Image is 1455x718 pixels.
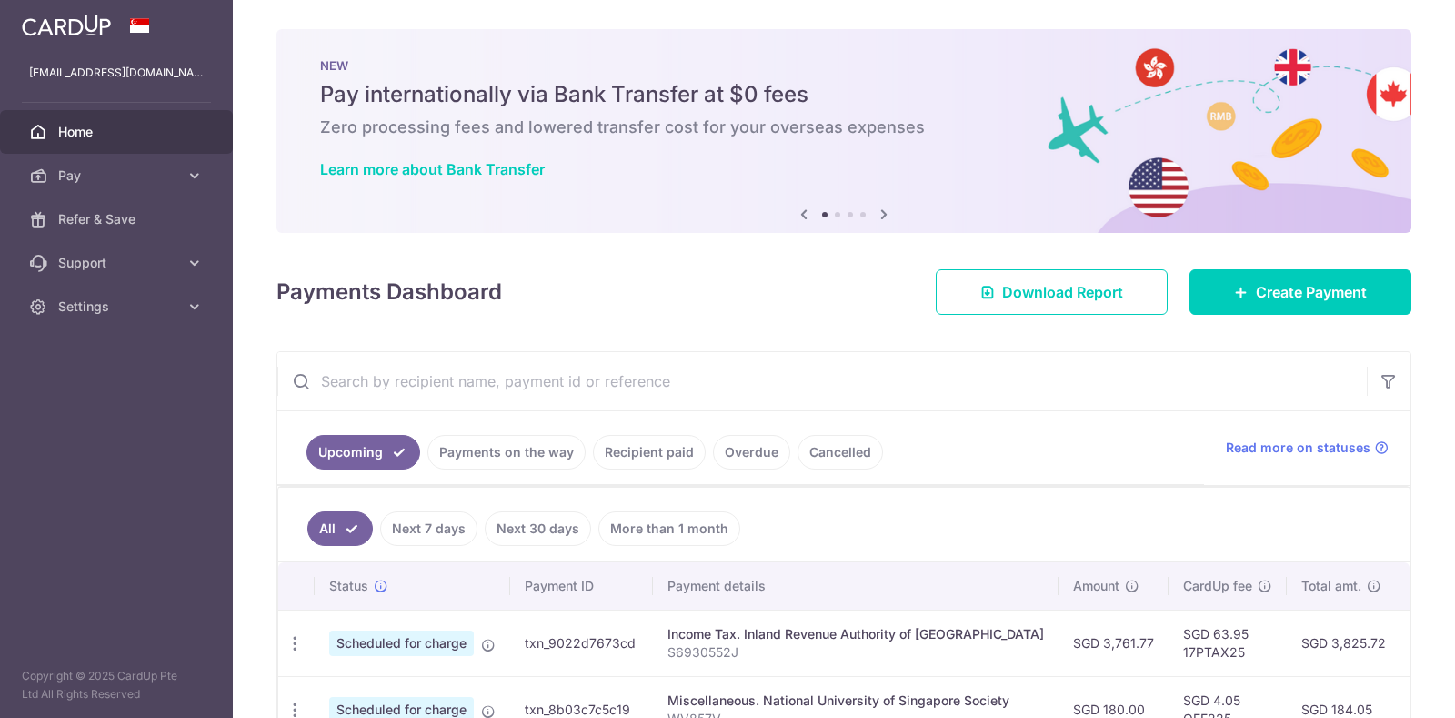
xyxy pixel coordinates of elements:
th: Payment details [653,562,1059,610]
h6: Zero processing fees and lowered transfer cost for your overseas expenses [320,116,1368,138]
span: Status [329,577,368,595]
span: Pay [58,167,178,185]
a: Download Report [936,269,1168,315]
td: SGD 63.95 17PTAX25 [1169,610,1287,676]
a: Cancelled [798,435,883,470]
a: Recipient paid [593,435,706,470]
a: All [307,511,373,546]
span: Settings [58,298,178,316]
a: Next 30 days [485,511,591,546]
img: CardUp [22,15,111,36]
td: SGD 3,761.77 [1059,610,1169,676]
a: More than 1 month [598,511,740,546]
a: Payments on the way [427,435,586,470]
a: Create Payment [1189,269,1411,315]
a: Overdue [713,435,790,470]
div: Income Tax. Inland Revenue Authority of [GEOGRAPHIC_DATA] [667,625,1044,643]
span: Support [58,254,178,272]
div: Miscellaneous. National University of Singapore Society [667,692,1044,710]
span: Read more on statuses [1226,439,1370,457]
td: SGD 3,825.72 [1287,610,1400,676]
p: [EMAIL_ADDRESS][DOMAIN_NAME] [29,64,204,82]
input: Search by recipient name, payment id or reference [277,352,1367,410]
td: txn_9022d7673cd [510,610,653,676]
h5: Pay internationally via Bank Transfer at $0 fees [320,80,1368,109]
span: Scheduled for charge [329,631,474,656]
a: Read more on statuses [1226,439,1389,457]
span: Refer & Save [58,210,178,228]
span: Download Report [1002,281,1123,303]
a: Upcoming [306,435,420,470]
th: Payment ID [510,562,653,610]
span: CardUp fee [1183,577,1252,595]
a: Learn more about Bank Transfer [320,160,545,178]
img: Bank transfer banner [276,29,1411,233]
p: S6930552J [667,643,1044,662]
h4: Payments Dashboard [276,276,502,308]
p: NEW [320,58,1368,73]
span: Amount [1073,577,1119,595]
span: Total amt. [1301,577,1361,595]
span: Create Payment [1256,281,1367,303]
a: Next 7 days [380,511,477,546]
span: Home [58,123,178,141]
